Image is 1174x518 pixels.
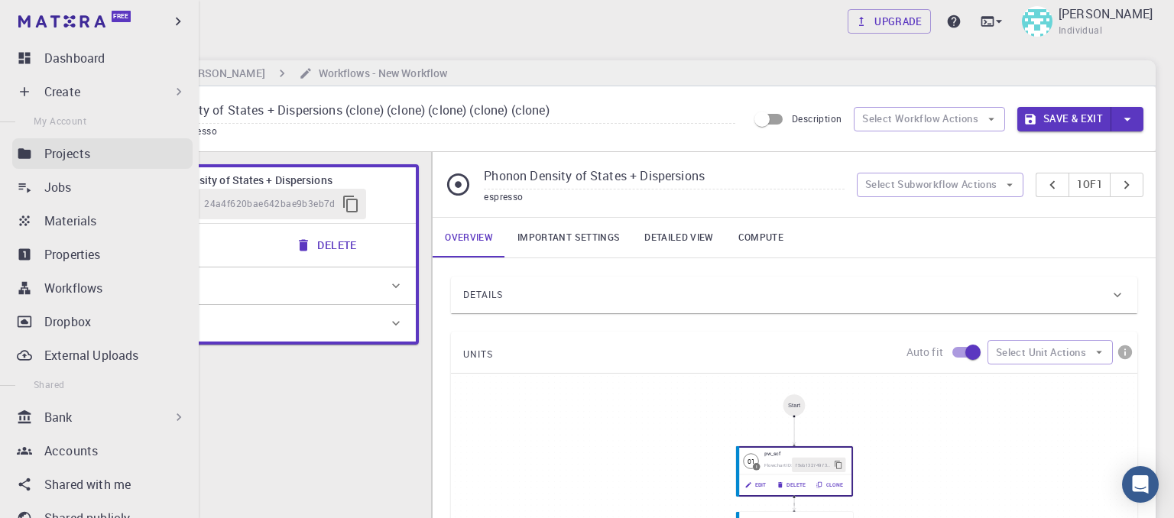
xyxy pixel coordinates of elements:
[44,144,90,163] p: Projects
[76,65,450,82] nav: breadcrumb
[12,273,193,303] a: Workflows
[44,212,96,230] p: Materials
[783,394,806,416] div: Start
[12,76,193,107] div: Create
[788,402,800,409] div: Start
[854,107,1005,131] button: Select Workflow Actions
[12,469,193,500] a: Shared with me
[12,206,193,236] a: Materials
[44,279,102,297] p: Workflows
[463,342,493,367] span: UNITS
[18,15,105,28] img: logo
[86,267,416,304] div: Overview
[44,83,80,101] p: Create
[1069,173,1111,197] button: 1of1
[505,218,632,257] a: Important settings
[433,218,505,257] a: Overview
[178,125,223,137] span: espresso
[44,475,131,494] p: Shared with me
[765,449,846,458] h6: pw_scf
[204,196,336,212] span: 24a4f620bae642bae9b3eb7d
[848,9,931,34] a: Upgrade
[44,312,91,331] p: Dropbox
[86,305,416,342] div: Units
[287,230,368,261] button: Delete
[463,283,503,307] span: Details
[906,345,943,360] p: Auto fit
[744,453,759,468] div: 01
[12,172,193,202] a: Jobs
[44,178,72,196] p: Jobs
[1022,6,1052,37] img: Purnendu Ray
[44,346,138,364] p: External Uploads
[12,340,193,371] a: External Uploads
[857,173,1024,197] button: Select Subworkflow Actions
[12,138,193,169] a: Projects
[744,453,759,468] span: Idle
[1036,173,1143,197] div: pager
[1017,107,1111,131] button: Save & Exit
[44,49,105,67] p: Dashboard
[175,65,264,82] h6: [PERSON_NAME]
[34,378,64,390] span: Shared
[34,115,86,127] span: My Account
[792,112,842,125] span: Description
[812,478,849,492] button: Clone
[772,478,811,492] button: Delete
[1122,466,1159,503] div: Open Intercom Messenger
[795,461,831,469] span: 75eb13274973aa4b73a254bf
[765,462,793,468] span: Flowchart ID:
[12,43,193,73] a: Dashboard
[12,435,193,466] a: Accounts
[451,277,1137,313] div: Details
[12,239,193,270] a: Properties
[44,408,73,426] p: Bank
[484,190,523,202] span: espresso
[313,65,447,82] h6: Workflows - New Workflow
[632,218,725,257] a: Detailed view
[736,445,853,497] div: 01Ipw_scfFlowchart ID:75eb13274973aa4b73a254bfEditDeleteClone
[44,442,98,460] p: Accounts
[31,11,86,24] span: Support
[12,402,193,432] div: Bank
[1059,5,1153,23] p: [PERSON_NAME]
[1059,23,1102,38] span: Individual
[44,245,101,264] p: Properties
[141,172,404,189] h6: Phonon Density of States + Dispersions
[12,306,193,337] a: Dropbox
[726,218,796,257] a: Compute
[741,478,772,492] button: Edit
[1113,340,1137,364] button: info
[988,340,1113,364] button: Select Unit Actions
